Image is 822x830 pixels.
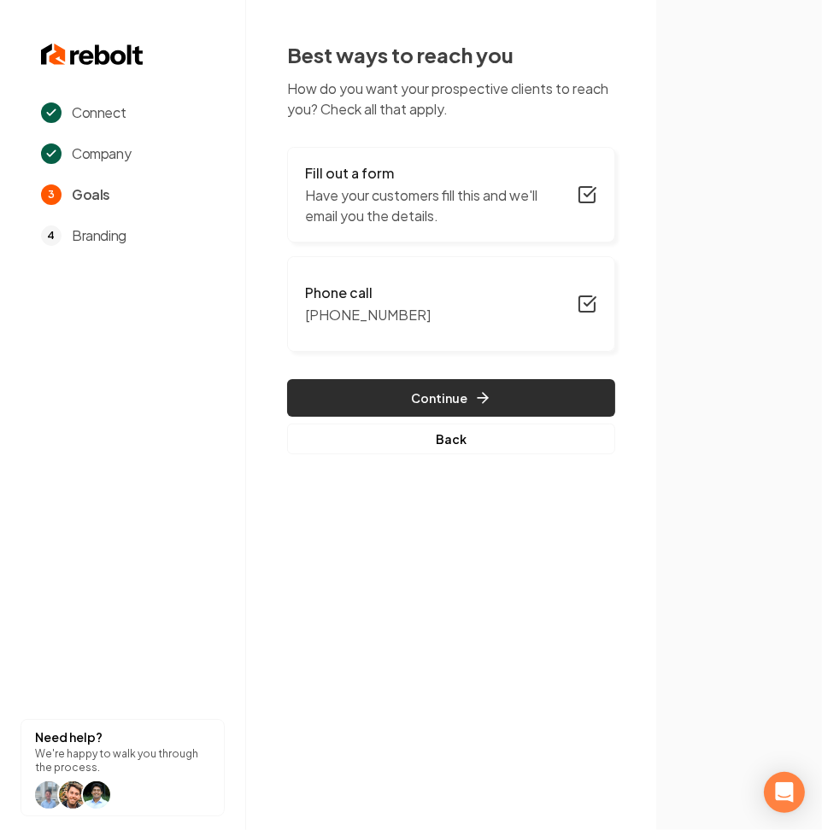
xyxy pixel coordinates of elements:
[764,772,805,813] div: Open Intercom Messenger
[72,102,126,123] span: Connect
[41,225,62,246] span: 4
[287,424,615,454] button: Back
[305,163,567,184] h3: Fill out a form
[35,781,62,809] img: help icon Will
[21,719,225,816] button: Need help?We're happy to walk you through the process.help icon Willhelp icon Willhelp icon arwin
[287,256,615,352] button: Phone call[PHONE_NUMBER]
[41,184,62,205] span: 3
[83,781,110,809] img: help icon arwin
[35,747,210,774] p: We're happy to walk you through the process.
[305,305,431,325] p: [PHONE_NUMBER]
[305,185,567,226] p: Have your customers fill this and we'll email you the details.
[287,79,615,120] p: How do you want your prospective clients to reach you? Check all that apply.
[35,729,103,745] strong: Need help?
[287,147,615,243] button: Fill out a formHave your customers fill this and we'll email you the details.
[72,225,126,246] span: Branding
[287,41,615,68] h2: Best ways to reach you
[41,41,144,68] img: Rebolt Logo
[59,781,86,809] img: help icon Will
[72,143,131,164] span: Company
[287,379,615,417] button: Continue
[305,283,431,303] h3: Phone call
[72,184,110,205] span: Goals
